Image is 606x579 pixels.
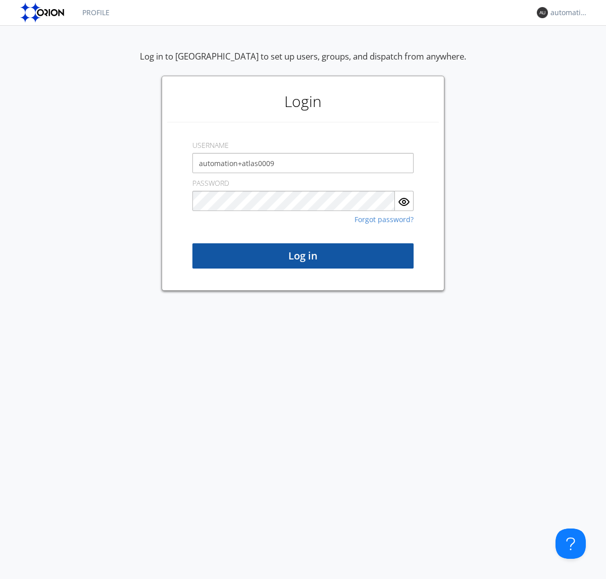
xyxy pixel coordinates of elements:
img: orion-labs-logo.svg [20,3,67,23]
img: eye.svg [398,196,410,208]
img: 373638.png [537,7,548,18]
input: Password [192,191,395,211]
div: automation+atlas0009 [550,8,588,18]
h1: Login [167,81,439,122]
iframe: Toggle Customer Support [555,529,586,559]
button: Show Password [395,191,414,211]
label: USERNAME [192,140,229,150]
button: Log in [192,243,414,269]
div: Log in to [GEOGRAPHIC_DATA] to set up users, groups, and dispatch from anywhere. [140,50,466,76]
label: PASSWORD [192,178,229,188]
a: Forgot password? [355,216,414,223]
